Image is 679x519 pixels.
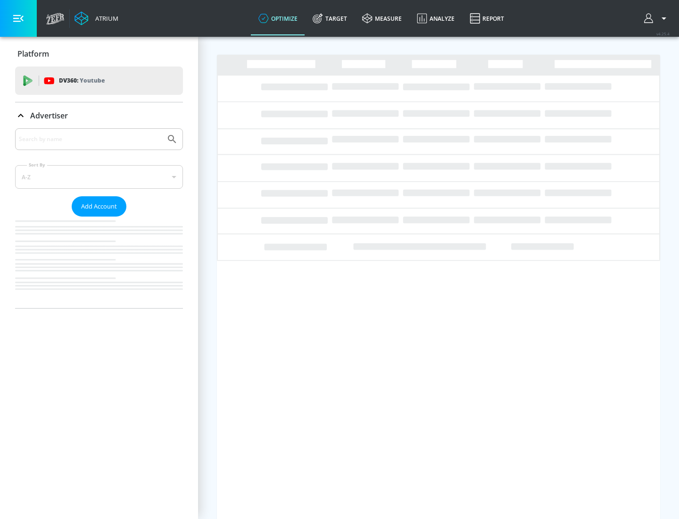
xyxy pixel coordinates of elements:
div: A-Z [15,165,183,189]
span: Add Account [81,201,117,212]
a: Atrium [75,11,118,25]
a: optimize [251,1,305,35]
a: Report [462,1,512,35]
a: measure [355,1,409,35]
div: Platform [15,41,183,67]
a: Analyze [409,1,462,35]
div: Advertiser [15,102,183,129]
button: Add Account [72,196,126,217]
div: Atrium [91,14,118,23]
span: v 4.25.4 [656,31,670,36]
p: Advertiser [30,110,68,121]
p: Platform [17,49,49,59]
a: Target [305,1,355,35]
input: Search by name [19,133,162,145]
nav: list of Advertiser [15,217,183,308]
p: DV360: [59,75,105,86]
div: DV360: Youtube [15,67,183,95]
div: Advertiser [15,128,183,308]
p: Youtube [80,75,105,85]
label: Sort By [27,162,47,168]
